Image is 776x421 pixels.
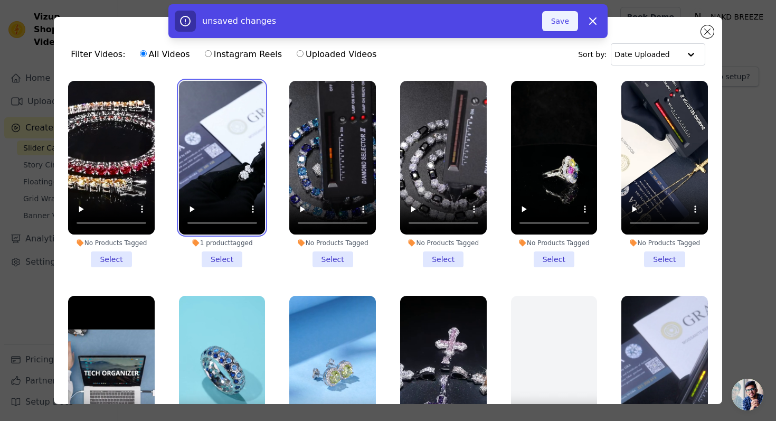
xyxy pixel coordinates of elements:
div: 1 product tagged [179,239,266,247]
div: Filter Videos: [71,42,382,67]
div: No Products Tagged [511,239,598,247]
div: No Products Tagged [68,239,155,247]
span: unsaved changes [202,16,276,26]
label: Uploaded Videos [296,48,377,61]
div: Open chat [732,379,763,410]
div: No Products Tagged [400,239,487,247]
label: All Videos [139,48,191,61]
div: No Products Tagged [289,239,376,247]
div: Sort by: [578,43,705,66]
button: Save [542,11,578,31]
label: Instagram Reels [204,48,282,61]
div: No Products Tagged [621,239,708,247]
